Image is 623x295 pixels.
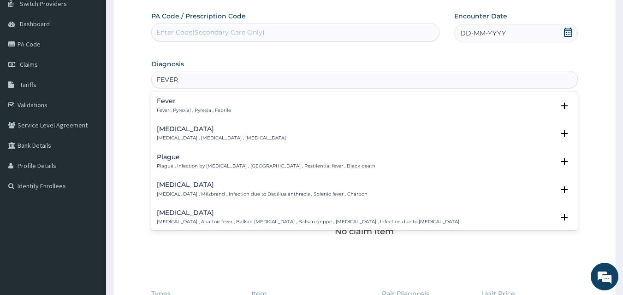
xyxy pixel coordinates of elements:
[53,89,127,182] span: We're online!
[151,59,184,69] label: Diagnosis
[157,181,368,188] h4: [MEDICAL_DATA]
[335,227,394,236] p: No claim item
[17,46,37,69] img: d_794563401_company_1708531726252_794563401
[157,107,231,114] p: Fever , Pyrexial , Pyrexia , Febrile
[151,12,246,21] label: PA Code / Prescription Code
[156,28,265,37] div: Enter Code(Secondary Care Only)
[559,212,570,223] i: open select status
[559,100,570,111] i: open select status
[157,98,231,104] h4: Fever
[454,12,507,21] label: Encounter Date
[48,52,155,64] div: Chat with us now
[157,154,375,161] h4: Plague
[157,209,459,216] h4: [MEDICAL_DATA]
[151,5,173,27] div: Minimize live chat window
[559,156,570,167] i: open select status
[157,219,459,225] p: [MEDICAL_DATA] , Abattoir fever , Balkan [MEDICAL_DATA] , Balkan grippe , [MEDICAL_DATA] , Infect...
[157,135,286,141] p: [MEDICAL_DATA] , [MEDICAL_DATA] , [MEDICAL_DATA]
[157,163,375,169] p: Plague , Infection by [MEDICAL_DATA] , [GEOGRAPHIC_DATA] , Pestilential fever , Black death
[559,184,570,195] i: open select status
[460,29,506,38] span: DD-MM-YYYY
[157,191,368,197] p: [MEDICAL_DATA] , Milzbrand , Infection due to Bacillus anthracis , Splenic fever , Charbon
[20,81,36,89] span: Tariffs
[5,197,176,229] textarea: Type your message and hit 'Enter'
[20,60,38,69] span: Claims
[20,20,50,28] span: Dashboard
[559,128,570,139] i: open select status
[157,126,286,133] h4: [MEDICAL_DATA]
